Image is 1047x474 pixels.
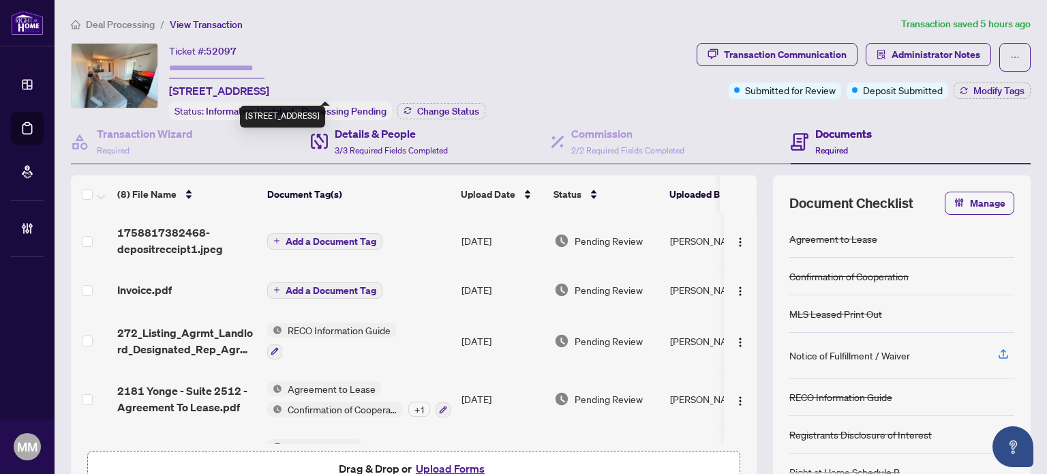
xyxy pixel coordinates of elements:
span: 1758817382468-depositreceipt1.jpeg [117,224,256,257]
button: Add a Document Tag [267,281,382,299]
span: Submitted for Review [745,83,836,98]
td: [DATE] [456,312,549,370]
span: Add a Document Tag [286,237,376,246]
span: Deposit Submitted [863,83,943,98]
span: Required [97,145,130,155]
span: Upload Date [461,187,515,202]
span: (8) File Name [117,187,177,202]
span: Change Status [417,106,479,116]
th: (8) File Name [112,175,262,213]
button: Logo [729,330,751,352]
span: Add a Document Tag [286,286,376,295]
div: + 1 [408,402,430,417]
span: plus [273,237,280,244]
div: RECO Information Guide [789,389,892,404]
span: Deposit Receipt [282,439,361,454]
span: plus [273,286,280,293]
button: Administrator Notes [866,43,991,66]
div: Status: [169,102,392,120]
span: Administrator Notes [892,44,980,65]
img: Document Status [554,233,569,248]
span: 2/2 Required Fields Completed [571,145,684,155]
span: 3/3 Required Fields Completed [335,145,448,155]
span: 272_Listing_Agrmt_Landlord_Designated_Rep_Agrmt_Auth_to_Offer_for_Lease_-_PropTx-[PERSON_NAME].pdf [117,325,256,357]
img: Logo [735,237,746,248]
span: [STREET_ADDRESS] [169,83,269,99]
span: Pending Review [575,233,643,248]
td: [DATE] [456,370,549,429]
span: Invoice.pdf [117,282,172,298]
span: Pending Review [575,391,643,406]
div: Notice of Fulfillment / Waiver [789,348,910,363]
img: Document Status [554,391,569,406]
span: 2181 Yonge - Suite 2512 - Agreement To Lease.pdf [117,383,256,415]
img: Logo [735,396,746,406]
span: Deal Processing [86,18,155,31]
img: Status Icon [267,381,282,396]
td: [PERSON_NAME] [665,370,767,429]
img: logo [11,10,44,35]
span: Modify Tags [973,86,1025,95]
button: Add a Document Tag [267,232,382,250]
span: Document Checklist [789,194,913,213]
button: Logo [729,388,751,410]
button: Add a Document Tag [267,233,382,250]
th: Document Tag(s) [262,175,455,213]
span: Agreement to Lease [282,381,381,396]
button: Status IconAgreement to LeaseStatus IconConfirmation of Cooperation+1 [267,381,451,418]
img: Logo [735,337,746,348]
h4: Documents [815,125,872,142]
div: Transaction Communication [724,44,847,65]
td: [PERSON_NAME] [665,268,767,312]
div: MLS Leased Print Out [789,306,882,321]
h4: Details & People [335,125,448,142]
img: Status Icon [267,323,282,338]
article: Transaction saved 5 hours ago [901,16,1031,32]
h4: Transaction Wizard [97,125,193,142]
div: Confirmation of Cooperation [789,269,909,284]
td: [PERSON_NAME] [665,213,767,268]
span: Required [815,145,848,155]
span: Confirmation of Cooperation [282,402,403,417]
img: IMG-C12335633_1.jpg [72,44,157,108]
span: View Transaction [170,18,243,31]
td: [DATE] [456,213,549,268]
button: Change Status [397,103,485,119]
img: Status Icon [267,402,282,417]
div: Ticket #: [169,43,237,59]
span: solution [877,50,886,59]
img: Document Status [554,282,569,297]
span: home [71,20,80,29]
button: Manage [945,192,1014,215]
span: Manage [970,192,1005,214]
img: Document Status [554,334,569,349]
button: Open asap [992,426,1033,467]
span: RECO Information Guide [282,323,396,338]
td: [PERSON_NAME] [665,312,767,370]
div: [STREET_ADDRESS] [240,106,325,128]
button: Logo [729,279,751,301]
div: Agreement to Lease [789,231,877,246]
span: Pending Review [575,334,643,349]
span: ellipsis [1010,53,1020,62]
button: Add a Document Tag [267,282,382,299]
th: Upload Date [455,175,548,213]
button: Transaction Communication [697,43,858,66]
button: Logo [729,230,751,252]
li: / [160,16,164,32]
span: Status [553,187,581,202]
span: Information Updated - Processing Pending [206,105,386,117]
button: Modify Tags [954,83,1031,99]
img: Status Icon [267,439,282,454]
button: Status IconRECO Information Guide [267,323,396,359]
span: 52097 [206,45,237,57]
td: [DATE] [456,268,549,312]
span: MM [17,437,37,456]
h4: Commission [571,125,684,142]
div: Registrants Disclosure of Interest [789,427,932,442]
th: Uploaded By [664,175,766,213]
span: Pending Review [575,282,643,297]
th: Status [548,175,664,213]
img: Logo [735,286,746,297]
